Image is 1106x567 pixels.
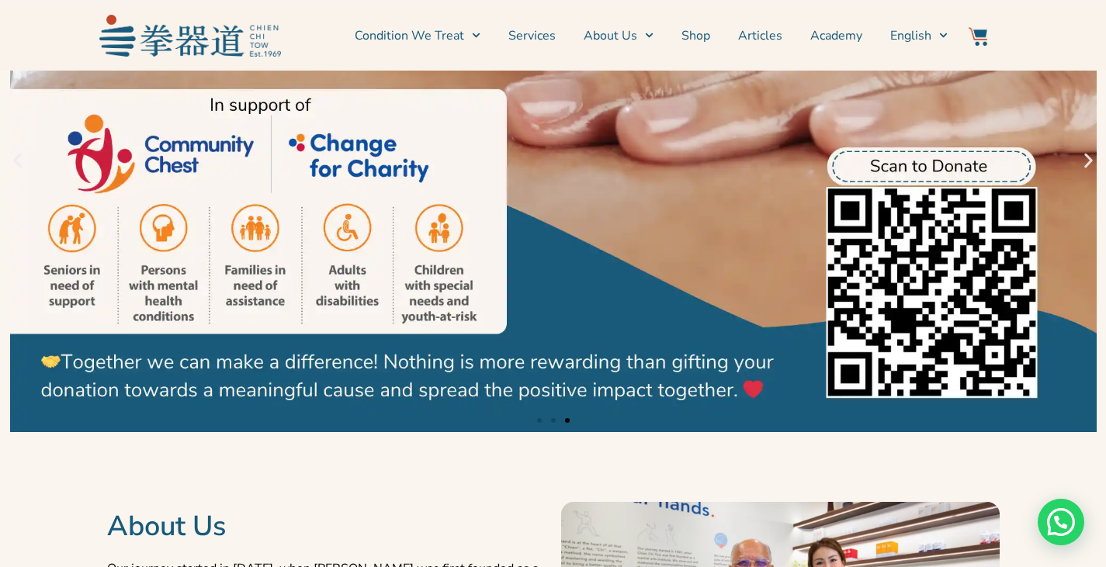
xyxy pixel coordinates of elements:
span: English [890,26,931,45]
nav: Menu [289,16,948,55]
div: Next slide [1079,151,1098,171]
span: Go to slide 1 [537,418,542,423]
span: Go to slide 2 [551,418,556,423]
h2: About Us [107,510,546,544]
span: Go to slide 3 [565,418,570,423]
a: About Us [584,16,654,55]
div: Previous slide [8,151,27,171]
a: Academy [810,16,862,55]
a: English [890,16,948,55]
a: Articles [738,16,782,55]
a: Condition We Treat [355,16,480,55]
img: Website Icon-03 [969,27,987,46]
a: Services [508,16,556,55]
a: Shop [681,16,710,55]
